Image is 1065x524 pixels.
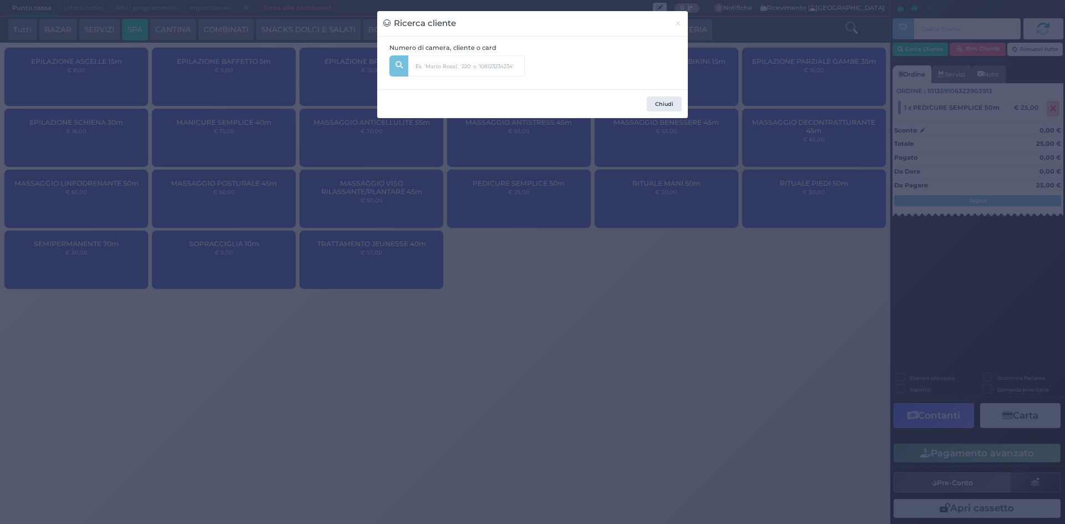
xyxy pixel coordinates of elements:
input: Es. 'Mario Rossi', '220' o '108123234234' [408,55,525,77]
button: Chiudi [668,11,688,36]
h3: Ricerca cliente [383,17,456,30]
label: Numero di camera, cliente o card [389,43,496,53]
button: Chiudi [647,96,682,112]
span: × [674,17,682,29]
